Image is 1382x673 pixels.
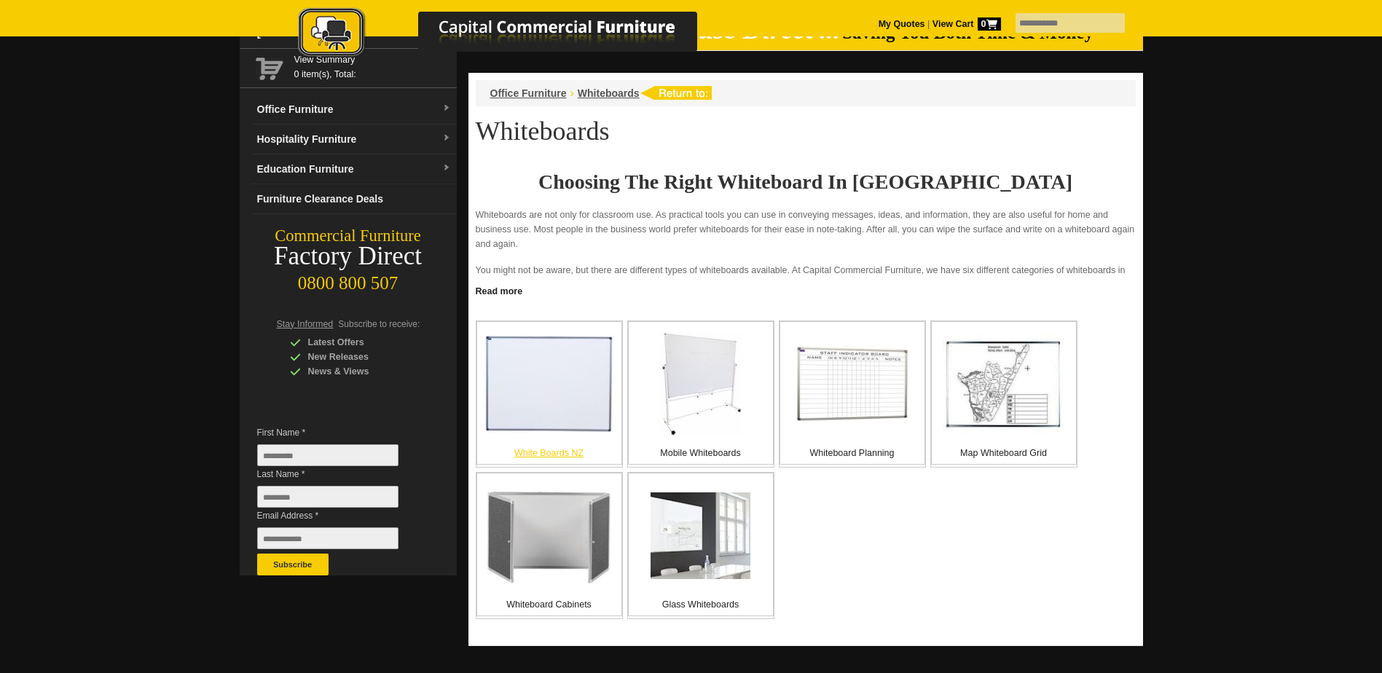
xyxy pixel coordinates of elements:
p: Whiteboard Planning [780,446,924,460]
img: White Boards NZ [485,335,613,433]
p: Glass Whiteboards [629,597,773,612]
a: Click to read more [468,280,1143,299]
p: Map Whiteboard Grid [932,446,1076,460]
span: Last Name * [257,467,420,481]
p: White Boards NZ [477,446,621,460]
div: Factory Direct [240,246,457,267]
a: White Boards NZ White Boards NZ [476,320,623,468]
a: Whiteboard Cabinets Whiteboard Cabinets [476,472,623,619]
img: dropdown [442,104,451,113]
img: Whiteboard Cabinets [487,486,611,586]
button: Subscribe [257,554,329,575]
span: First Name * [257,425,420,440]
div: Commercial Furniture [240,226,457,246]
p: Whiteboard Cabinets [477,597,621,612]
a: Whiteboard Planning Whiteboard Planning [779,320,926,468]
a: Furniture Clearance Deals [251,184,457,214]
div: Latest Offers [290,335,428,350]
p: Whiteboards are not only for classroom use. As practical tools you can use in conveying messages,... [476,208,1136,251]
span: 0 [978,17,1001,31]
a: Capital Commercial Furniture Logo [258,7,768,65]
span: Subscribe to receive: [338,319,420,329]
img: return to [640,86,712,100]
img: dropdown [442,164,451,173]
h1: Whiteboards [476,117,1136,145]
input: Last Name * [257,486,398,508]
span: Stay Informed [277,319,334,329]
a: Map Whiteboard Grid Map Whiteboard Grid [930,320,1077,468]
strong: Choosing The Right Whiteboard In [GEOGRAPHIC_DATA] [538,170,1072,193]
img: Whiteboard Planning [796,345,908,422]
a: Whiteboards [578,87,640,99]
a: My Quotes [879,19,925,29]
p: Mobile Whiteboards [629,446,773,460]
p: You might not be aware, but there are different types of whiteboards available. At Capital Commer... [476,263,1136,292]
a: Glass Whiteboards Glass Whiteboards [627,472,774,619]
img: Mobile Whiteboards [659,332,742,436]
div: New Releases [290,350,428,364]
img: Map Whiteboard Grid [943,334,1065,435]
a: Office Furnituredropdown [251,95,457,125]
div: 0800 800 507 [240,266,457,294]
a: Hospitality Furnituredropdown [251,125,457,154]
img: Glass Whiteboards [651,492,750,579]
a: View Cart0 [930,19,1000,29]
li: › [570,86,574,101]
span: Email Address * [257,508,420,523]
input: First Name * [257,444,398,466]
img: dropdown [442,134,451,143]
input: Email Address * [257,527,398,549]
a: Mobile Whiteboards Mobile Whiteboards [627,320,774,468]
a: Office Furniture [490,87,567,99]
strong: View Cart [933,19,1001,29]
div: News & Views [290,364,428,379]
img: Capital Commercial Furniture Logo [258,7,768,60]
a: Education Furnituredropdown [251,154,457,184]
